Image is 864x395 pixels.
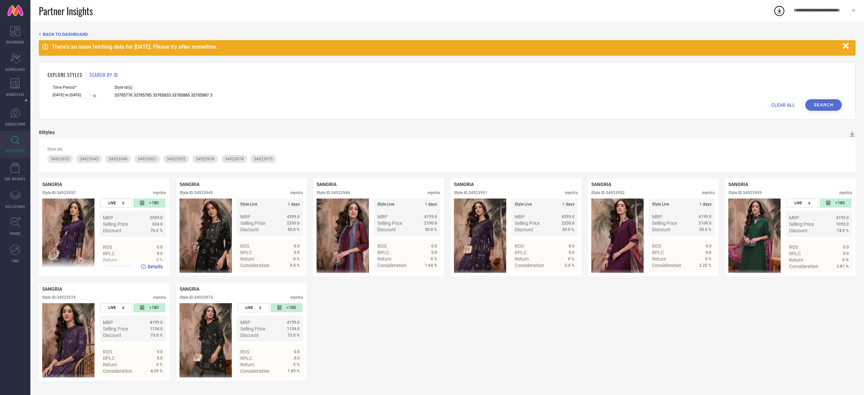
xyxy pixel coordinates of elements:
span: 0 % [293,257,300,261]
span: SUGGESTIONS [5,122,26,127]
span: Selling Price [240,220,265,226]
a: Details [690,276,711,281]
span: Selling Price [103,326,128,332]
span: 34923975 [254,157,273,161]
span: 0.0 [157,245,163,249]
span: 73.0 % [151,333,163,338]
div: Click to view image [42,303,94,377]
span: 4.09 % [151,369,163,373]
span: Return [103,362,117,367]
span: MRP [240,214,250,219]
span: Details [285,380,300,386]
span: Details [285,276,300,281]
span: Partner Insights [39,4,93,18]
span: 0.0 [569,250,574,255]
span: 74.0 % [837,228,849,233]
span: 0.0 [157,251,163,256]
span: RPLC [240,355,252,361]
span: 0.0 [843,245,849,249]
span: 0.0 [294,356,300,361]
span: 1 [699,202,702,207]
div: Click to view image [180,303,232,377]
div: Style ID: 34923946 [317,190,350,195]
img: Style preview image [728,199,781,273]
span: 4199.0 [287,320,300,325]
span: 0.0 [431,244,437,248]
span: 1.89 % [288,369,300,373]
span: Style Live [240,202,257,207]
div: myntra [153,295,166,300]
span: 2.4 % [565,263,574,268]
span: RPLC [652,250,664,255]
span: 0.0 [157,356,163,361]
span: ROS [240,349,249,354]
img: Style preview image [42,303,94,377]
span: MRP [240,320,250,325]
span: 4 [122,305,124,310]
span: SANGRIA [180,182,199,187]
span: Style Id(s) [114,85,212,90]
span: ROS [240,243,249,249]
div: Style ID: 34923951 [454,190,487,195]
span: COLLECTIONS [5,204,25,209]
span: 0.8 % [290,263,300,268]
span: 1092.0 [836,222,849,227]
span: Style Live [377,202,394,207]
span: 34923932 [51,157,70,161]
span: Discount [377,227,396,232]
button: Search [805,99,842,111]
span: Discount [103,228,122,233]
span: Time Period* [53,85,99,90]
span: 4199.0 [836,215,849,220]
div: Number of days since the style was first listed on the platform [133,303,165,312]
span: 4399.0 [287,214,300,219]
input: Enter comma separated style ids e.g. 12345, 67890 [114,91,212,99]
div: There's an issue fetching data for [DATE]. Please try after sometime. [52,44,839,50]
span: <180 [149,305,159,311]
span: 34923951 [138,157,157,161]
span: 0 % [568,257,574,261]
span: ROS [789,244,798,250]
span: INSPIRATION [6,148,25,153]
span: CDC INSIGHTS [5,176,26,181]
span: Consideration [515,263,544,268]
span: <180 [835,200,845,206]
span: 4199.0 [699,214,711,219]
span: 2100.0 [699,221,711,226]
span: 34923974 [225,157,244,161]
input: Select time period [53,91,99,99]
span: SANGRIA [42,182,62,187]
h1: SEARCH BY ID [89,71,118,78]
h1: EXPLORE STYLES [48,71,82,78]
span: SANGRIA [180,286,199,292]
span: Return [652,256,666,262]
span: 0 % [705,257,711,261]
span: Selling Price [789,221,814,227]
span: 2599.0 [150,215,163,220]
span: 1 [562,202,565,207]
span: SANGRIA [591,182,611,187]
span: SCORECARDS [5,67,25,72]
span: 4 [122,201,124,206]
div: Number of days the style has been live on the platform [786,199,818,208]
span: Consideration [103,368,132,374]
a: Details [278,276,300,281]
span: ROS [103,349,112,354]
span: Discount [240,333,259,338]
span: 34923952 [167,157,186,161]
a: Details [415,276,437,281]
span: days [562,202,574,207]
span: 4 [808,201,810,206]
span: Selling Price [377,220,402,226]
span: Style Live [652,202,669,207]
div: myntra [153,190,166,195]
div: Number of days the style has been live on the platform [100,199,132,208]
span: ROS [652,243,661,249]
img: Style preview image [42,199,94,273]
span: Consideration [789,264,818,269]
div: myntra [565,190,578,195]
span: SANGRIA [42,286,62,292]
span: MRP [515,214,525,219]
span: Discount [789,228,808,233]
div: Number of days since the style was first listed on the platform [271,303,302,312]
